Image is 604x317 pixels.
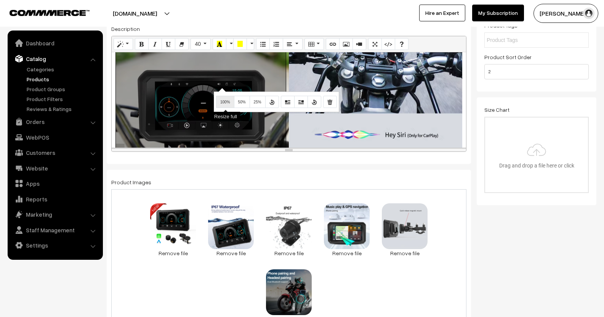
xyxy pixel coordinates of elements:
a: Staff Management [10,223,100,237]
a: My Subscription [472,5,524,21]
span: 50% [238,100,246,104]
button: Style [114,38,133,50]
button: Italic (CTRL+I) [148,38,162,50]
label: Product Images [111,178,151,186]
input: Product Tags [487,36,553,44]
button: Link (CTRL+K) [326,38,340,50]
a: Remove file [382,249,428,257]
button: Code View [381,38,395,50]
button: More Color [226,38,234,50]
a: Hire an Expert [419,5,465,21]
button: Underline (CTRL+U) [162,38,175,50]
img: user [583,8,594,19]
a: Orders [10,115,100,129]
button: Paragraph [283,38,302,50]
button: Table [304,38,324,50]
a: Product Filters [25,95,100,103]
button: Float Right [294,96,308,108]
a: Website [10,161,100,175]
button: Remove Image [323,96,337,108]
button: Video [352,38,366,50]
button: More Color [247,38,254,50]
a: Remove file [208,249,254,257]
div: Resize full [211,112,240,122]
a: Product Groups [25,85,100,93]
a: Products [25,75,100,83]
a: Marketing [10,208,100,221]
a: Remove file [324,249,370,257]
button: Resize full [216,96,234,108]
a: Catalog [10,52,100,66]
button: Ordered list (CTRL+SHIFT+NUM8) [269,38,283,50]
a: COMMMERCE [10,8,76,17]
button: Remove float [308,96,321,108]
span: 100% [220,100,230,104]
button: Font Size [191,38,211,50]
button: Recent Color [213,38,226,50]
button: Unordered list (CTRL+SHIFT+NUM7) [256,38,270,50]
a: Dashboard [10,36,100,50]
a: Remove file [266,249,312,257]
input: Enter Number [484,64,589,79]
a: Apps [10,177,100,190]
button: Full Screen [368,38,382,50]
button: Original size [265,96,279,108]
button: Float Left [281,96,295,108]
button: Resize quarter [250,96,266,108]
button: [DOMAIN_NAME] [86,4,184,23]
label: Product Sort Order [484,53,532,61]
a: Reports [10,192,100,206]
button: Resize half [234,96,250,108]
button: Bold (CTRL+B) [135,38,149,50]
button: Picture [339,38,353,50]
button: Background Color [233,38,247,50]
a: WebPOS [10,130,100,144]
label: Size Chart [484,106,509,114]
button: Help [395,38,409,50]
img: COMMMERCE [10,10,90,16]
button: Remove Font Style (CTRL+\) [175,38,189,50]
span: 25% [254,100,261,104]
div: resize [112,148,466,151]
a: Settings [10,238,100,252]
a: Reviews & Ratings [25,105,100,113]
a: Customers [10,146,100,159]
label: Description [111,25,140,33]
a: Categories [25,65,100,73]
span: 40 [195,41,201,47]
button: [PERSON_NAME] [534,4,598,23]
a: Remove file [150,249,196,257]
